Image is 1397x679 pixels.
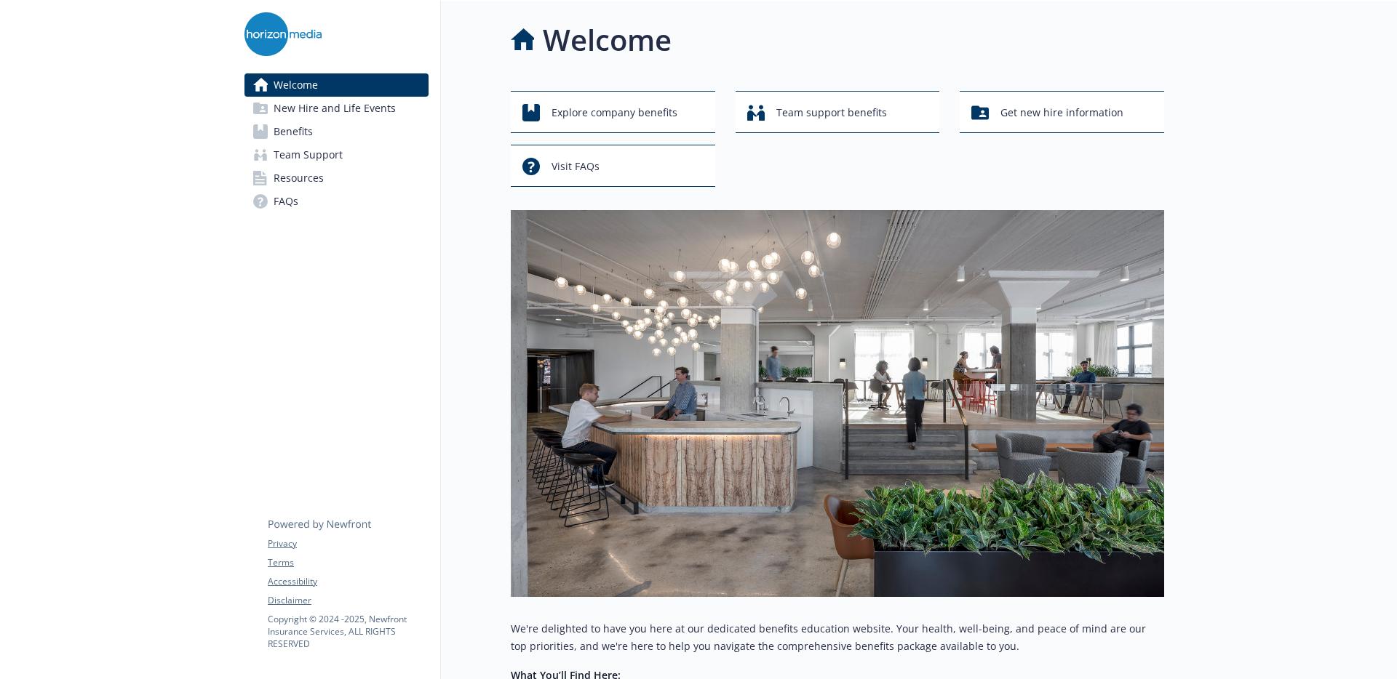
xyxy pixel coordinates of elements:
[274,120,313,143] span: Benefits
[244,120,429,143] a: Benefits
[274,143,343,166] span: Team Support
[274,190,298,213] span: FAQs
[736,91,940,133] button: Team support benefits
[244,97,429,120] a: New Hire and Life Events
[511,210,1164,597] img: overview page banner
[274,166,324,190] span: Resources
[268,556,428,569] a: Terms
[776,99,887,126] span: Team support benefits
[552,99,677,126] span: Explore company benefits
[274,97,396,120] span: New Hire and Life Events
[268,613,428,650] p: Copyright © 2024 - 2025 , Newfront Insurance Services, ALL RIGHTS RESERVED
[274,73,318,97] span: Welcome
[1000,99,1123,126] span: Get new hire information
[244,143,429,166] a: Team Support
[244,73,429,97] a: Welcome
[511,91,715,133] button: Explore company benefits
[244,166,429,190] a: Resources
[543,18,672,62] h1: Welcome
[268,537,428,550] a: Privacy
[244,190,429,213] a: FAQs
[511,145,715,187] button: Visit FAQs
[511,620,1164,655] p: We're delighted to have you here at our dedicated benefits education website. Your health, well-b...
[960,91,1164,133] button: Get new hire information
[552,153,600,180] span: Visit FAQs
[268,575,428,588] a: Accessibility
[268,594,428,607] a: Disclaimer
